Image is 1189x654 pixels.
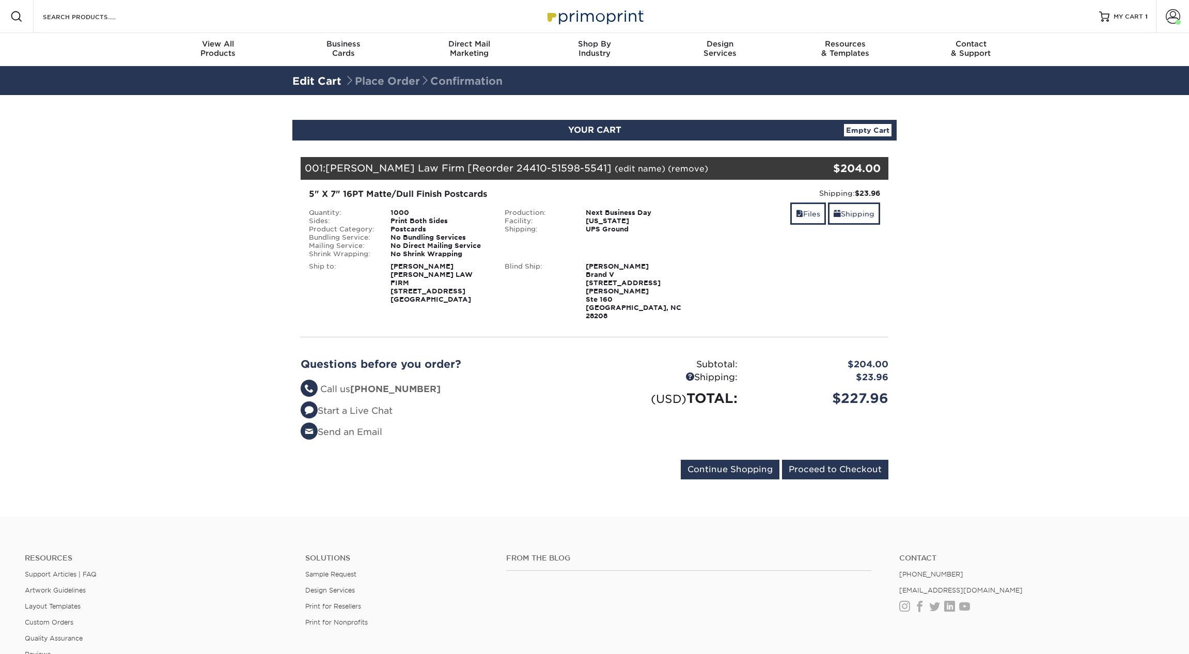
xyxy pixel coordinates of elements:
div: Shipping: [497,225,578,233]
div: Ship to: [301,262,383,304]
div: & Support [908,39,1034,58]
a: Support Articles | FAQ [25,570,97,578]
div: 1000 [383,209,497,217]
span: MY CART [1114,12,1143,21]
div: Facility: [497,217,578,225]
a: Contact [899,554,1164,563]
div: Products [155,39,281,58]
a: Sample Request [305,570,356,578]
div: $23.96 [745,371,896,384]
div: & Templates [783,39,908,58]
input: Proceed to Checkout [782,460,888,479]
input: Continue Shopping [681,460,779,479]
span: Design [657,39,783,49]
div: Quantity: [301,209,383,217]
h4: Solutions [305,554,490,563]
a: Empty Cart [844,124,891,136]
a: Contact& Support [908,33,1034,66]
a: Print for Nonprofits [305,618,368,626]
span: Place Order Confirmation [345,75,503,87]
a: Layout Templates [25,602,81,610]
span: files [796,210,803,218]
small: (USD) [651,392,686,406]
span: Direct Mail [406,39,532,49]
div: UPS Ground [578,225,692,233]
div: TOTAL: [594,388,745,408]
a: BusinessCards [281,33,406,66]
a: Design Services [305,586,355,594]
a: Start a Live Chat [301,406,393,416]
a: (edit name) [615,164,665,174]
div: Bundling Service: [301,233,383,242]
div: $227.96 [745,388,896,408]
a: Edit Cart [292,75,341,87]
span: 1 [1145,13,1148,20]
a: (remove) [668,164,708,174]
h2: Questions before you order? [301,358,587,370]
div: Shipping: [700,188,880,198]
a: Direct MailMarketing [406,33,532,66]
a: View AllProducts [155,33,281,66]
div: Blind Ship: [497,262,578,320]
div: Product Category: [301,225,383,233]
a: DesignServices [657,33,783,66]
div: Postcards [383,225,497,233]
div: No Direct Mailing Service [383,242,497,250]
span: Shop By [532,39,658,49]
li: Call us [301,383,587,396]
div: Marketing [406,39,532,58]
a: Quality Assurance [25,634,83,642]
div: Industry [532,39,658,58]
span: Business [281,39,406,49]
div: Shipping: [594,371,745,384]
strong: [PERSON_NAME] [PERSON_NAME] LAW FIRM [STREET_ADDRESS] [GEOGRAPHIC_DATA] [390,262,473,303]
div: $204.00 [790,161,881,176]
a: Resources& Templates [783,33,908,66]
a: Custom Orders [25,618,73,626]
span: YOUR CART [568,125,621,135]
span: shipping [834,210,841,218]
span: Contact [908,39,1034,49]
a: Files [790,203,826,225]
strong: $23.96 [855,189,880,197]
div: 001: [301,157,790,180]
div: No Shrink Wrapping [383,250,497,258]
a: [PHONE_NUMBER] [899,570,963,578]
div: Sides: [301,217,383,225]
a: Shipping [828,203,880,225]
a: Shop ByIndustry [532,33,658,66]
div: No Bundling Services [383,233,497,242]
h4: From the Blog [506,554,871,563]
div: Subtotal: [594,358,745,371]
strong: [PHONE_NUMBER] [350,384,441,394]
input: SEARCH PRODUCTS..... [42,10,143,23]
span: View All [155,39,281,49]
div: $204.00 [745,358,896,371]
div: Shrink Wrapping: [301,250,383,258]
div: Cards [281,39,406,58]
a: Print for Resellers [305,602,361,610]
strong: [PERSON_NAME] Brand V [STREET_ADDRESS][PERSON_NAME] Ste 160 [GEOGRAPHIC_DATA], NC 28208 [586,262,681,320]
span: [PERSON_NAME] Law Firm [Reorder 24410-51598-5541] [325,162,612,174]
span: Resources [783,39,908,49]
h4: Resources [25,554,290,563]
div: 5" X 7" 16PT Matte/Dull Finish Postcards [309,188,684,200]
a: Artwork Guidelines [25,586,86,594]
img: Primoprint [543,5,646,27]
div: [US_STATE] [578,217,692,225]
a: [EMAIL_ADDRESS][DOMAIN_NAME] [899,586,1023,594]
div: Mailing Service: [301,242,383,250]
div: Production: [497,209,578,217]
a: Send an Email [301,427,382,437]
div: Services [657,39,783,58]
div: Print Both Sides [383,217,497,225]
div: Next Business Day [578,209,692,217]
